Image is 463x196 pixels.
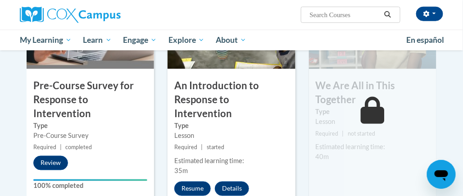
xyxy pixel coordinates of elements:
input: Search Courses [309,9,381,20]
span: Engage [123,35,157,46]
span: Required [33,144,56,151]
div: Pre-Course Survey [33,131,147,141]
a: Engage [117,30,163,50]
span: My Learning [20,35,72,46]
a: My Learning [14,30,77,50]
span: Explore [168,35,204,46]
span: Required [316,130,339,137]
span: | [342,130,344,137]
img: Cox Campus [20,7,121,23]
a: Cox Campus [20,7,152,23]
button: Review [33,156,68,170]
label: Type [33,121,147,131]
div: Lesson [316,117,430,127]
button: Search [381,9,395,20]
span: About [216,35,246,46]
div: Estimated learning time: [316,142,430,152]
iframe: Button to launch messaging window [427,160,456,189]
span: 35m [174,167,188,175]
h3: We Are All in This Together [309,79,436,107]
span: started [207,144,225,151]
div: Estimated learning time: [174,156,288,166]
span: completed [65,144,92,151]
h3: Pre-Course Survey for Response to Intervention [27,79,154,120]
a: Explore [163,30,210,50]
button: Resume [174,182,211,196]
span: not started [348,130,375,137]
a: En español [400,31,450,50]
h3: An Introduction to Response to Intervention [168,79,295,120]
span: 40m [316,153,329,161]
span: | [201,144,203,151]
span: Required [174,144,197,151]
div: Your progress [33,179,147,181]
a: Learn [77,30,118,50]
span: | [60,144,62,151]
label: Type [316,107,430,117]
a: About [210,30,253,50]
div: Lesson [174,131,288,141]
button: Details [215,182,249,196]
button: Account Settings [416,7,443,21]
label: 100% completed [33,181,147,191]
span: En español [406,35,444,45]
label: Type [174,121,288,131]
div: Main menu [13,30,450,50]
span: Learn [83,35,112,46]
